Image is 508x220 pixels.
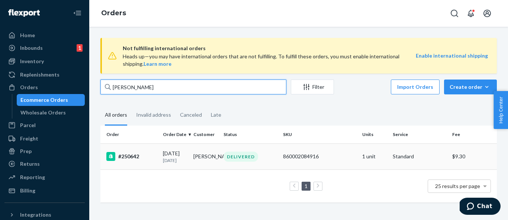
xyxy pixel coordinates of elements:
th: Status [221,126,280,143]
button: Create order [444,80,497,94]
div: Orders [20,84,38,91]
div: Late [211,105,221,124]
a: Billing [4,185,85,197]
div: Ecommerce Orders [20,96,68,104]
th: SKU [280,126,359,143]
button: Close Navigation [70,6,85,20]
iframe: Opens a widget where you can chat to one of our agents [460,198,501,216]
a: Reporting [4,171,85,183]
div: Inventory [20,58,44,65]
a: Orders [4,81,85,93]
span: Not fulfilling international orders [123,44,416,53]
div: Prep [20,148,32,155]
div: Home [20,32,35,39]
button: Import Orders [391,80,440,94]
div: Billing [20,187,35,194]
a: Returns [4,158,85,170]
th: Service [390,126,449,143]
a: Ecommerce Orders [17,94,85,106]
button: Open notifications [463,6,478,21]
div: 1 [77,44,83,52]
a: Parcel [4,119,85,131]
div: DELIVERED [224,152,258,162]
span: Heads up—you may have international orders that are not fulfilling. To fulfill these orders, you ... [123,53,399,67]
div: Filter [291,83,334,91]
div: #250642 [106,152,157,161]
a: Prep [4,145,85,157]
th: Units [359,126,390,143]
div: Create order [450,83,491,91]
div: Returns [20,160,40,168]
a: Wholesale Orders [17,107,85,119]
button: Open Search Box [447,6,462,21]
button: Help Center [493,91,508,129]
img: Flexport logo [8,9,40,17]
div: 860002084916 [283,153,356,160]
div: Parcel [20,122,36,129]
p: Standard [393,153,446,160]
a: Orders [101,9,126,17]
a: Enable international shipping [416,52,488,59]
a: Inbounds1 [4,42,85,54]
th: Order Date [160,126,190,143]
td: [PERSON_NAME] [190,143,221,169]
div: Customer [193,131,218,137]
a: Inventory [4,55,85,67]
a: Home [4,29,85,41]
th: Order [100,126,160,143]
div: Canceled [180,105,202,124]
td: 1 unit [359,143,390,169]
th: Fee [449,126,497,143]
div: Reporting [20,174,45,181]
button: Filter [291,80,334,94]
div: Invalid address [136,105,171,124]
div: Freight [20,135,38,142]
button: Open account menu [480,6,495,21]
span: 25 results per page [435,183,480,189]
a: Learn more [144,61,171,67]
input: Search orders [100,80,286,94]
a: Freight [4,133,85,145]
div: All orders [105,105,127,126]
div: [DATE] [163,150,187,164]
div: Wholesale Orders [20,109,66,116]
div: Inbounds [20,44,43,52]
p: [DATE] [163,157,187,164]
div: Integrations [20,211,51,219]
a: Replenishments [4,69,85,81]
a: Page 1 is your current page [303,183,309,189]
ol: breadcrumbs [95,3,132,24]
td: $9.30 [449,143,497,169]
div: Replenishments [20,71,60,78]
